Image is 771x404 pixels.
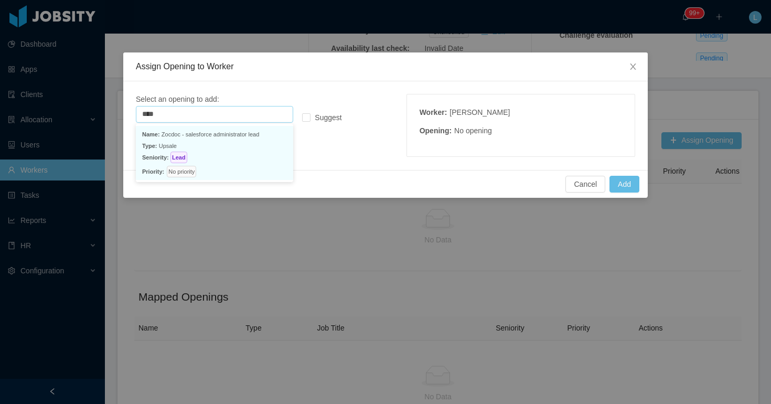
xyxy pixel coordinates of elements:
[420,108,447,116] strong: Worker :
[142,143,157,149] span: Type:
[609,176,639,193] button: Add
[629,62,637,71] i: icon: close
[449,108,510,116] span: [PERSON_NAME]
[618,52,648,82] button: Close
[142,131,160,137] span: Name:
[142,154,169,161] span: Seniority:
[142,129,287,140] p: Zocdoc - salesforce administrator lead
[565,176,605,193] button: Cancel
[142,166,164,177] span: Priority:
[420,126,452,135] strong: Opening :
[136,95,219,103] span: Select an opening to add:
[167,166,196,177] span: No priority
[136,61,635,72] div: Assign Opening to Worker
[142,140,287,152] p: Upsale
[310,113,346,122] span: Suggest
[454,126,492,135] span: No opening
[170,152,187,163] span: Lead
